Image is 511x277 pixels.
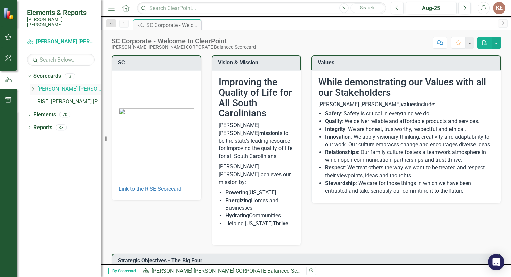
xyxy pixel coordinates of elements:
[37,98,101,106] a: RISE: [PERSON_NAME] [PERSON_NAME] Recognizing Innovation, Safety and Excellence
[27,38,95,46] a: [PERSON_NAME] [PERSON_NAME] CORPORATE Balanced Scorecard
[37,85,101,93] a: [PERSON_NAME] [PERSON_NAME] CORPORATE Balanced Scorecard
[3,8,15,20] img: ClearPoint Strategy
[219,162,294,188] p: [PERSON_NAME] [PERSON_NAME] achieves our mission by:
[325,126,345,132] strong: Integrity
[27,17,95,28] small: [PERSON_NAME] [PERSON_NAME]
[350,3,384,13] button: Search
[225,220,294,228] li: Helping [US_STATE]
[219,122,294,162] p: [PERSON_NAME] [PERSON_NAME] is to be the state’s leading resource for improving the quality of li...
[318,60,497,66] h3: Values
[325,133,494,149] li: : We apply visionary thinking, creativity and adaptability to our work. Our culture embraces chan...
[146,21,199,29] div: SC Corporate - Welcome to ClearPoint
[325,180,356,186] strong: Stewardship
[325,134,351,140] strong: Innovation
[218,60,297,66] h3: Vision & Mission
[65,73,75,79] div: 3
[325,148,494,164] li: : Our family culture fosters a teamwork atmosphere in which open communication, partnerships and ...
[152,268,315,274] a: [PERSON_NAME] [PERSON_NAME] CORPORATE Balanced Scorecard
[401,101,417,108] strong: values
[225,189,248,196] strong: Powering
[318,101,494,109] p: [PERSON_NAME] [PERSON_NAME] include:
[493,2,505,14] button: KE
[325,118,342,124] strong: Quality
[325,164,494,180] li: : We treat others the way we want to be treated and respect their viewpoints, ideas and thoughts.
[318,77,494,98] h2: While demonstrating our Values with all our Stakeholders
[225,197,251,204] strong: Energizing
[325,110,341,117] strong: Safety
[225,189,294,197] li: [US_STATE]
[112,45,256,50] div: [PERSON_NAME] [PERSON_NAME] CORPORATE Balanced Scorecard
[225,197,294,212] li: Homes and Businesses
[406,2,457,14] button: Aug-25
[325,149,358,155] strong: Relationships
[225,212,249,219] strong: Hydrating
[273,220,288,227] strong: Thrive
[33,111,56,119] a: Elements
[360,5,374,10] span: Search
[33,124,52,132] a: Reports
[108,268,139,274] span: By Scorecard
[325,125,494,133] li: : We are honest, trustworthy, respectful and ethical.
[112,37,256,45] div: SC Corporate - Welcome to ClearPoint
[142,267,301,275] div: »
[325,110,494,118] li: : Safety is critical in everything we do.
[219,77,294,119] h2: Improving the Quality of Life for All South Carolinians
[325,118,494,125] li: : We deliver reliable and affordable products and services.
[325,164,345,171] strong: Respect
[27,54,95,66] input: Search Below...
[118,60,197,66] h3: SC
[137,2,386,14] input: Search ClearPoint...
[408,4,454,13] div: Aug-25
[27,8,95,17] span: Elements & Reports
[56,124,67,130] div: 33
[488,254,504,270] div: Open Intercom Messenger
[259,130,278,136] strong: mission
[325,180,494,195] li: : We care for those things in which we have been entrusted and take seriously our commitment to t...
[119,186,181,192] a: Link to the RISE Scorecard
[225,212,294,220] li: Communities
[59,112,70,118] div: 70
[33,72,61,80] a: Scorecards
[118,258,497,264] h3: Strategic Objectives - The Big Four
